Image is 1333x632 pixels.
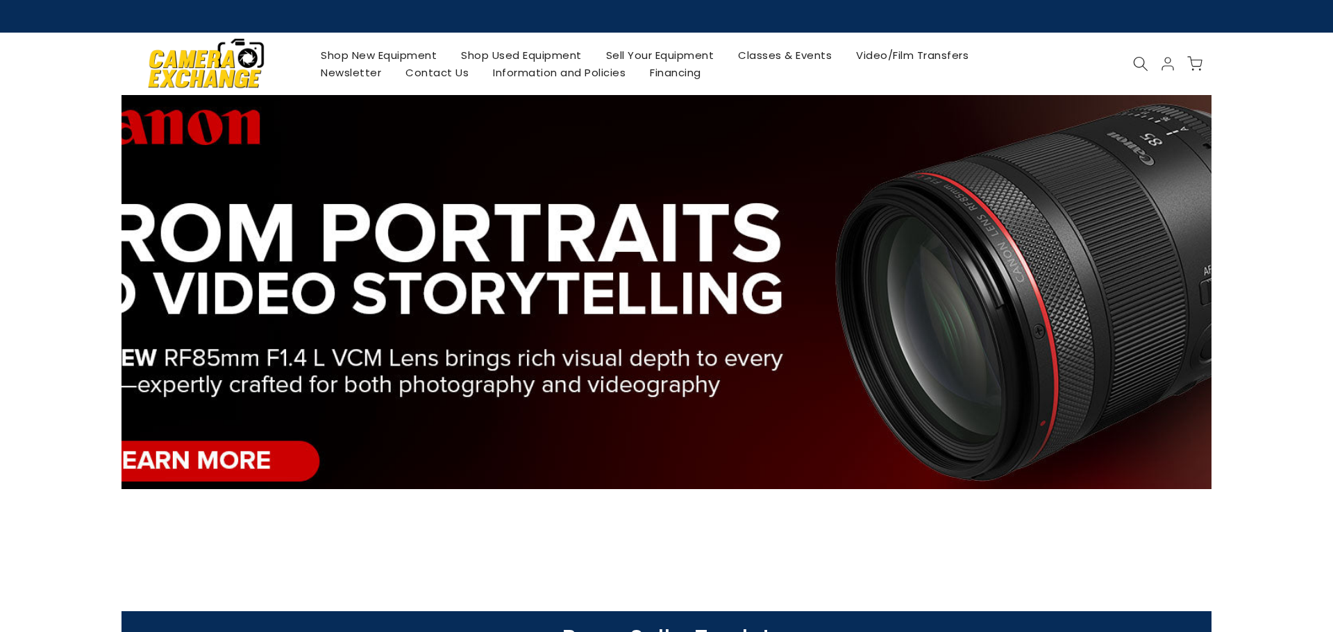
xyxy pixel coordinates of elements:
[844,46,981,64] a: Video/Film Transfers
[481,64,638,81] a: Information and Policies
[594,46,726,64] a: Sell Your Equipment
[449,46,594,64] a: Shop Used Equipment
[309,64,394,81] a: Newsletter
[726,46,844,64] a: Classes & Events
[394,64,481,81] a: Contact Us
[309,46,449,64] a: Shop New Equipment
[638,64,714,81] a: Financing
